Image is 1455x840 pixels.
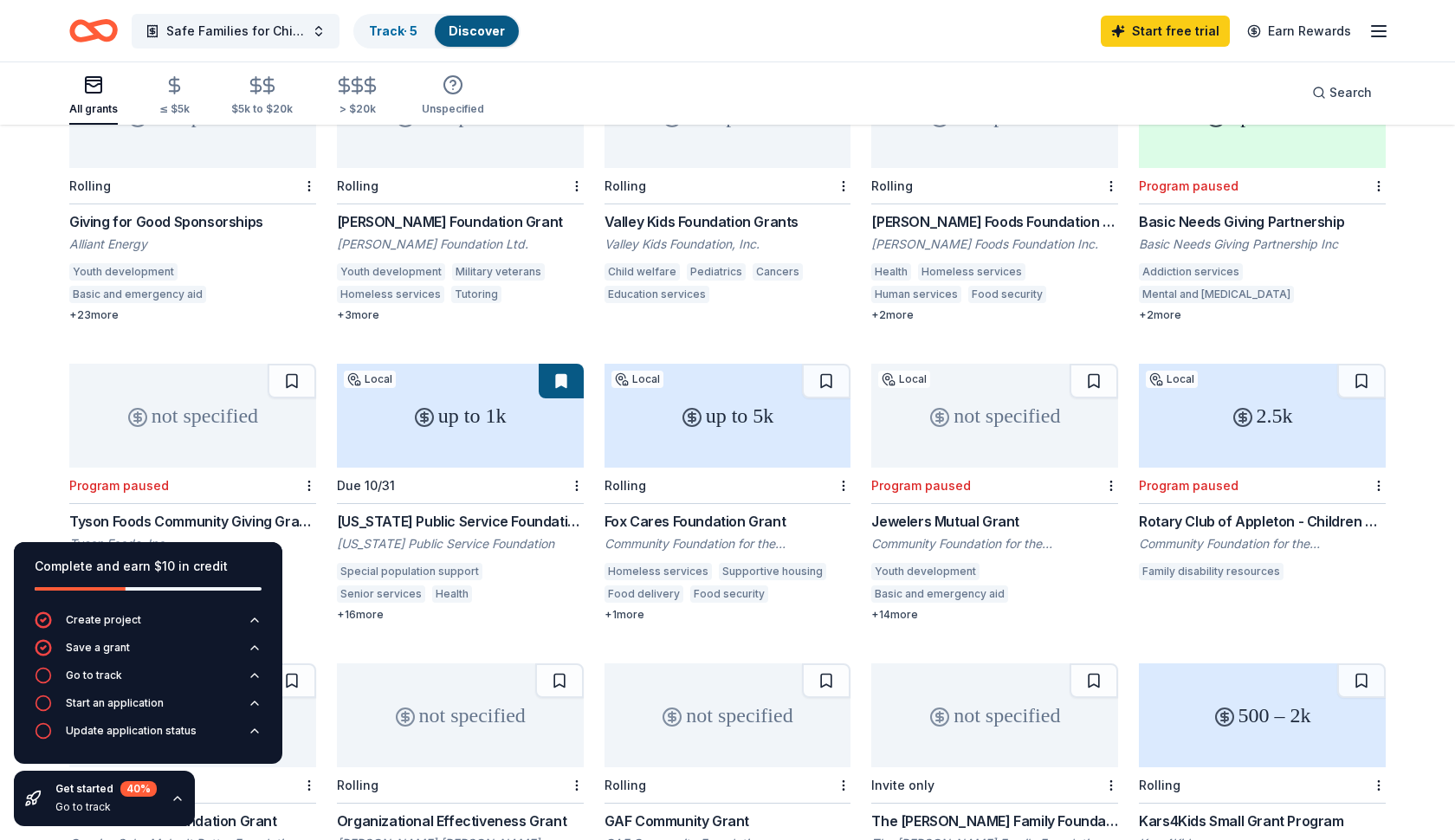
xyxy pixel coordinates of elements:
[35,722,262,750] button: Update application status
[337,535,584,552] div: [US_STATE] Public Service Foundation
[775,585,836,603] div: Public arts
[449,23,505,38] a: Discover
[35,639,262,667] button: Save a grant
[69,364,316,585] a: not specifiedProgram pausedTyson Foods Community Giving GrantsTyson Foods, Inc.VoluntarismFood se...
[35,611,262,639] button: Create project
[231,68,293,125] button: $5k to $20k
[159,102,190,116] div: ≤ $5k
[871,364,1118,468] div: not specified
[337,478,395,493] div: Due 10/31
[69,364,316,468] div: not specified
[35,695,262,722] button: Start an application
[1329,82,1372,103] span: Search
[69,178,111,193] div: Rolling
[337,663,584,767] div: not specified
[231,102,293,116] div: $5k to $20k
[337,263,445,281] div: Youth development
[422,68,484,125] button: Unspecified
[35,667,262,695] button: Go to track
[69,64,316,322] a: not specifiedLocalRollingGiving for Good SponsorshipsAlliant EnergyYouth developmentBasic and eme...
[968,286,1046,303] div: Food security
[1139,811,1386,831] div: Kars4Kids Small Grant Program
[871,535,1118,552] div: Community Foundation for the [GEOGRAPHIC_DATA]
[66,696,164,710] div: Start an application
[69,68,118,125] button: All grants
[69,211,316,232] div: Giving for Good Sponsorships
[605,535,851,552] div: Community Foundation for the [GEOGRAPHIC_DATA]
[918,263,1025,281] div: Homeless services
[871,811,1118,831] div: The [PERSON_NAME] Family Foundation Grant
[334,102,380,116] div: > $20k
[69,236,316,253] div: Alliant Energy
[871,236,1118,253] div: [PERSON_NAME] Foods Foundation Inc.
[69,10,118,51] a: Home
[1146,371,1198,388] div: Local
[878,371,930,388] div: Local
[1237,16,1361,47] a: Earn Rewards
[871,364,1118,622] a: not specifiedLocalProgram pausedJewelers Mutual GrantCommunity Foundation for the [GEOGRAPHIC_DAT...
[1139,663,1386,767] div: 500 – 2k
[605,286,709,303] div: Education services
[337,308,584,322] div: + 3 more
[1139,308,1386,322] div: + 2 more
[871,478,971,493] div: Program paused
[871,263,911,281] div: Health
[753,263,803,281] div: Cancers
[344,371,396,388] div: Local
[69,308,316,322] div: + 23 more
[871,286,961,303] div: Human services
[69,478,169,493] div: Program paused
[337,64,584,322] a: not specifiedRolling[PERSON_NAME] Foundation Grant[PERSON_NAME] Foundation Ltd.Youth developmentM...
[1139,64,1386,322] a: up to 300kLocalProgram pausedBasic Needs Giving PartnershipBasic Needs Giving Partnership IncAddi...
[690,585,768,603] div: Food security
[605,585,683,603] div: Food delivery
[337,211,584,232] div: [PERSON_NAME] Foundation Grant
[605,364,851,468] div: up to 5k
[1139,236,1386,253] div: Basic Needs Giving Partnership Inc
[871,211,1118,232] div: [PERSON_NAME] Foods Foundation Grant
[605,663,851,767] div: not specified
[1139,478,1238,493] div: Program paused
[871,178,913,193] div: Rolling
[871,663,1118,767] div: not specified
[1015,585,1105,603] div: Human services
[66,669,122,682] div: Go to track
[66,641,130,655] div: Save a grant
[337,563,482,580] div: Special population support
[1139,778,1180,792] div: Rolling
[337,778,378,792] div: Rolling
[69,102,118,116] div: All grants
[1139,563,1284,580] div: Family disability resources
[1139,511,1386,532] div: Rotary Club of Appleton - Children with Disabilities Grant
[334,68,380,125] button: > $20k
[1139,364,1386,585] a: 2.5kLocalProgram pausedRotary Club of Appleton - Children with Disabilities GrantCommunity Founda...
[605,563,712,580] div: Homeless services
[1139,286,1294,303] div: Mental and [MEDICAL_DATA]
[1139,535,1386,552] div: Community Foundation for the [GEOGRAPHIC_DATA]
[120,781,157,797] div: 40 %
[871,778,934,792] div: Invite only
[432,585,472,603] div: Health
[337,364,584,622] a: up to 1kLocalDue 10/31[US_STATE] Public Service Foundation: Local Community Grant Program[US_STAT...
[719,563,826,580] div: Supportive housing
[55,800,157,814] div: Go to track
[1139,364,1386,468] div: 2.5k
[69,263,178,281] div: Youth development
[605,64,851,308] a: not specifiedLocalRollingValley Kids Foundation GrantsValley Kids Foundation, Inc.Child welfarePe...
[337,286,444,303] div: Homeless services
[605,178,646,193] div: Rolling
[605,478,646,493] div: Rolling
[422,102,484,116] div: Unspecified
[337,178,378,193] div: Rolling
[1053,286,1110,303] div: Education
[66,724,197,738] div: Update application status
[337,364,584,468] div: up to 1k
[1139,178,1238,193] div: Program paused
[337,585,425,603] div: Senior services
[605,211,851,232] div: Valley Kids Foundation Grants
[871,511,1118,532] div: Jewelers Mutual Grant
[132,14,339,48] button: Safe Families for Children WI
[353,14,521,48] button: Track· 5Discover
[66,613,141,627] div: Create project
[452,263,545,281] div: Military veterans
